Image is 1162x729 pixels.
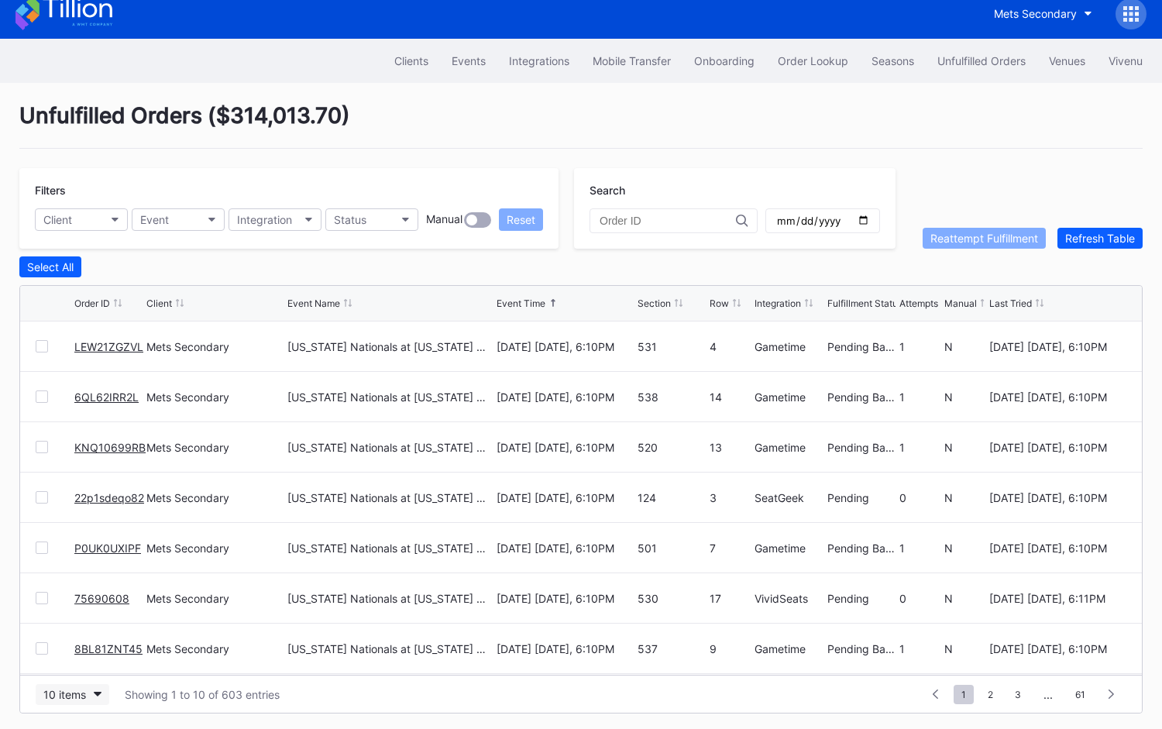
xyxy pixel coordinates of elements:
[440,46,497,75] a: Events
[497,592,634,605] div: [DATE] [DATE], 6:10PM
[507,213,535,226] div: Reset
[710,390,751,404] div: 14
[827,390,896,404] div: Pending Barcode Validation
[1067,685,1093,704] span: 61
[827,441,896,454] div: Pending Barcode Validation
[989,642,1126,655] div: [DATE] [DATE], 6:10PM
[944,592,985,605] div: N
[989,390,1126,404] div: [DATE] [DATE], 6:10PM
[287,441,493,454] div: [US_STATE] Nationals at [US_STATE] Mets (Pop-Up Home Run Apple Giveaway)
[237,213,292,226] div: Integration
[638,642,706,655] div: 537
[710,642,751,655] div: 9
[710,340,751,353] div: 4
[989,441,1126,454] div: [DATE] [DATE], 6:10PM
[287,297,340,309] div: Event Name
[125,688,280,701] div: Showing 1 to 10 of 603 entries
[426,212,462,228] div: Manual
[710,441,751,454] div: 13
[899,491,940,504] div: 0
[638,491,706,504] div: 124
[755,441,823,454] div: Gametime
[755,297,801,309] div: Integration
[1032,688,1064,701] div: ...
[146,297,172,309] div: Client
[497,390,634,404] div: [DATE] [DATE], 6:10PM
[74,441,146,454] a: KNQ10699RB
[19,102,1143,149] div: Unfulfilled Orders ( $314,013.70 )
[827,340,896,353] div: Pending Barcode Validation
[1037,46,1097,75] button: Venues
[1007,685,1029,704] span: 3
[989,340,1126,353] div: [DATE] [DATE], 6:10PM
[452,54,486,67] div: Events
[383,46,440,75] button: Clients
[710,542,751,555] div: 7
[74,491,144,504] a: 22p1sdeqo82
[755,340,823,353] div: Gametime
[638,297,671,309] div: Section
[944,390,985,404] div: N
[899,441,940,454] div: 1
[1109,54,1143,67] div: Vivenu
[930,232,1038,245] div: Reattempt Fulfillment
[899,542,940,555] div: 1
[229,208,321,231] button: Integration
[989,592,1126,605] div: [DATE] [DATE], 6:11PM
[638,542,706,555] div: 501
[146,642,284,655] div: Mets Secondary
[497,542,634,555] div: [DATE] [DATE], 6:10PM
[871,54,914,67] div: Seasons
[638,441,706,454] div: 520
[600,215,736,227] input: Order ID
[899,340,940,353] div: 1
[755,542,823,555] div: Gametime
[766,46,860,75] button: Order Lookup
[944,491,985,504] div: N
[944,340,985,353] div: N
[43,688,86,701] div: 10 items
[581,46,682,75] a: Mobile Transfer
[926,46,1037,75] button: Unfulfilled Orders
[860,46,926,75] button: Seasons
[755,390,823,404] div: Gametime
[287,340,493,353] div: [US_STATE] Nationals at [US_STATE] Mets (Pop-Up Home Run Apple Giveaway)
[394,54,428,67] div: Clients
[944,542,985,555] div: N
[944,297,977,309] div: Manual
[989,542,1126,555] div: [DATE] [DATE], 6:10PM
[590,184,880,197] div: Search
[1065,232,1135,245] div: Refresh Table
[1057,228,1143,249] button: Refresh Table
[287,390,493,404] div: [US_STATE] Nationals at [US_STATE] Mets (Pop-Up Home Run Apple Giveaway)
[74,340,143,353] a: LEW21ZGZVL
[994,7,1077,20] div: Mets Secondary
[74,297,110,309] div: Order ID
[497,46,581,75] button: Integrations
[74,390,139,404] a: 6QL62IRR2L
[497,297,545,309] div: Event Time
[1097,46,1154,75] a: Vivenu
[944,441,985,454] div: N
[74,642,143,655] a: 8BL81ZNT45
[989,491,1126,504] div: [DATE] [DATE], 6:10PM
[287,542,493,555] div: [US_STATE] Nationals at [US_STATE] Mets (Pop-Up Home Run Apple Giveaway)
[710,297,729,309] div: Row
[27,260,74,273] div: Select All
[19,256,81,277] button: Select All
[827,542,896,555] div: Pending Barcode Validation
[287,491,493,504] div: [US_STATE] Nationals at [US_STATE] Mets (Pop-Up Home Run Apple Giveaway)
[980,685,1001,704] span: 2
[778,54,848,67] div: Order Lookup
[638,340,706,353] div: 531
[899,642,940,655] div: 1
[989,297,1032,309] div: Last Tried
[325,208,418,231] button: Status
[132,208,225,231] button: Event
[334,213,366,226] div: Status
